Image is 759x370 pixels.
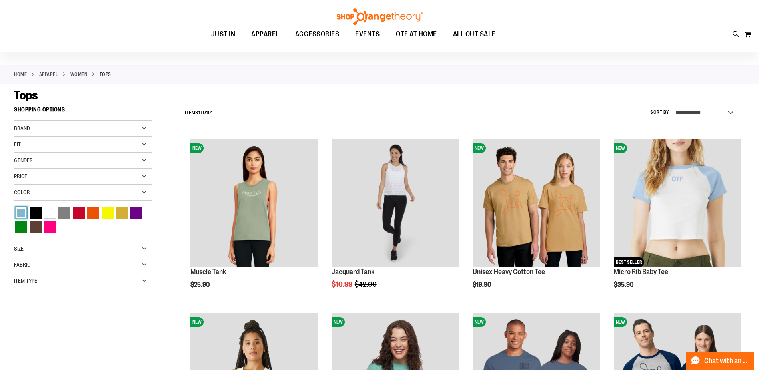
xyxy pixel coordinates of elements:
[129,205,144,220] a: Purple
[396,25,437,43] span: OTF AT HOME
[336,8,424,25] img: Shop Orangetheory
[355,280,378,288] span: $42.00
[185,107,213,119] h2: Items to
[186,135,322,308] div: product
[100,205,115,220] a: Yellow
[614,139,741,267] img: Micro Rib Baby Tee
[469,135,604,308] div: product
[332,317,345,327] span: NEW
[332,280,354,288] span: $10.99
[39,71,58,78] a: APPAREL
[70,71,88,78] a: WOMEN
[614,143,627,153] span: NEW
[332,139,459,268] a: Front view of Jacquard Tank
[190,139,318,268] a: Muscle TankNEW
[332,268,374,276] a: Jacquard Tank
[614,281,635,288] span: $35.90
[14,141,21,147] span: Fit
[473,139,600,267] img: Unisex Heavy Cotton Tee
[614,139,741,268] a: Micro Rib Baby TeeNEWBEST SELLER
[14,103,152,121] strong: Shopping Options
[453,25,495,43] span: ALL OUT SALE
[355,25,380,43] span: EVENTS
[686,352,755,370] button: Chat with an Expert
[251,25,279,43] span: APPAREL
[14,245,24,252] span: Size
[72,205,86,220] a: Red
[14,220,28,234] a: Green
[198,110,200,115] span: 1
[614,268,668,276] a: Micro Rib Baby Tee
[190,143,204,153] span: NEW
[190,281,211,288] span: $25.90
[190,317,204,327] span: NEW
[190,268,226,276] a: Muscle Tank
[100,71,111,78] strong: Tops
[14,189,30,195] span: Color
[473,268,545,276] a: Unisex Heavy Cotton Tee
[332,139,459,267] img: Front view of Jacquard Tank
[473,281,492,288] span: $19.90
[115,205,129,220] a: Gold
[295,25,340,43] span: ACCESSORIES
[473,143,486,153] span: NEW
[14,71,27,78] a: Home
[206,110,213,115] span: 101
[650,109,669,116] label: Sort By
[14,205,28,220] a: Blue
[14,277,37,284] span: Item Type
[57,205,72,220] a: Grey
[328,135,463,308] div: product
[14,125,30,131] span: Brand
[28,220,43,234] a: Brown
[14,157,33,163] span: Gender
[614,257,644,267] span: BEST SELLER
[473,317,486,327] span: NEW
[28,205,43,220] a: Black
[86,205,100,220] a: Orange
[14,88,38,102] span: Tops
[473,139,600,268] a: Unisex Heavy Cotton TeeNEW
[14,261,30,268] span: Fabric
[190,139,318,267] img: Muscle Tank
[704,357,749,365] span: Chat with an Expert
[211,25,236,43] span: JUST IN
[43,220,57,234] a: Pink
[14,173,27,179] span: Price
[610,135,745,308] div: product
[43,205,57,220] a: White
[614,317,627,327] span: NEW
